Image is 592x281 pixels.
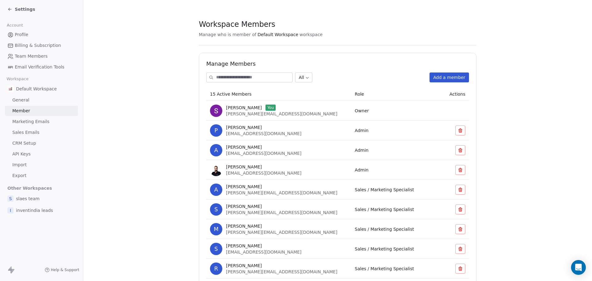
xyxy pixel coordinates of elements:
span: s [7,196,14,202]
span: Sales / Marketing Specialist [355,266,414,271]
span: A [210,184,222,196]
span: Help & Support [51,267,79,272]
span: [EMAIL_ADDRESS][DOMAIN_NAME] [226,171,302,176]
span: Billing & Subscription [15,42,61,49]
span: Team Members [15,53,47,60]
span: [EMAIL_ADDRESS][DOMAIN_NAME] [226,131,302,136]
a: Email Verification Tools [5,62,78,72]
span: [PERSON_NAME] [226,262,262,269]
span: Import [12,162,27,168]
span: Workspace Members [199,20,275,29]
span: CRM Setup [12,140,36,147]
span: Owner [355,108,369,113]
span: [PERSON_NAME] [226,105,262,111]
span: S [210,243,222,255]
span: Sales / Marketing Specialist [355,227,414,232]
a: Settings [7,6,35,12]
span: [PERSON_NAME] [226,164,262,170]
span: API Keys [12,151,31,157]
a: Member [5,106,78,116]
div: Open Intercom Messenger [571,260,586,275]
span: [EMAIL_ADDRESS][DOMAIN_NAME] [226,250,302,254]
a: General [5,95,78,105]
span: i [7,207,14,213]
span: [PERSON_NAME][EMAIL_ADDRESS][DOMAIN_NAME] [226,190,337,195]
img: on2cook%20logo-04%20copy.jpg [7,86,14,92]
span: [PERSON_NAME][EMAIL_ADDRESS][DOMAIN_NAME] [226,111,337,116]
span: [PERSON_NAME] [226,184,262,190]
span: [EMAIL_ADDRESS][DOMAIN_NAME] [226,151,302,156]
span: Admin [355,167,369,172]
span: Sales / Marketing Specialist [355,207,414,212]
h1: Manage Members [206,60,469,68]
span: slaes team [16,196,39,202]
span: M [210,223,222,235]
a: Team Members [5,51,78,61]
span: Default Workspace [16,86,57,92]
a: Sales Emails [5,127,78,138]
a: Help & Support [45,267,79,272]
span: workspace [299,31,323,38]
span: Other Workspaces [5,183,55,193]
span: Sales Emails [12,129,39,136]
span: [PERSON_NAME] [226,203,262,209]
a: Billing & Subscription [5,40,78,51]
a: Import [5,160,78,170]
a: Export [5,171,78,181]
span: Default Workspace [257,31,298,38]
span: Role [355,92,364,97]
span: Workspace [4,74,31,84]
span: Profile [15,31,28,38]
span: R [210,262,222,275]
span: 15 Active Members [210,92,252,97]
img: kRIQ9gOQHcDie3rR_rtjW3JpV223tEqfrfqtgl4jBbI [210,105,222,117]
span: [PERSON_NAME] [226,144,262,150]
span: Account [4,21,26,30]
span: Admin [355,148,369,153]
span: Admin [355,128,369,133]
span: Actions [450,92,465,97]
span: [PERSON_NAME][EMAIL_ADDRESS][DOMAIN_NAME] [226,230,337,235]
span: A [210,144,222,156]
span: You [265,105,276,111]
span: Manage who is member of [199,31,256,38]
span: General [12,97,29,103]
button: Add a member [430,72,469,82]
span: Settings [15,6,35,12]
span: S [210,203,222,216]
span: [PERSON_NAME] [226,124,262,130]
span: [PERSON_NAME] [226,243,262,249]
span: [PERSON_NAME][EMAIL_ADDRESS][DOMAIN_NAME] [226,269,337,274]
span: Marketing Emails [12,118,49,125]
img: Saurabh%20Photo.png [210,164,222,176]
a: CRM Setup [5,138,78,148]
span: P [210,124,222,137]
a: Profile [5,30,78,40]
span: [PERSON_NAME] [226,223,262,229]
span: Export [12,172,27,179]
span: Sales / Marketing Specialist [355,246,414,251]
a: API Keys [5,149,78,159]
span: Email Verification Tools [15,64,64,70]
span: Sales / Marketing Specialist [355,187,414,192]
span: [PERSON_NAME][EMAIL_ADDRESS][DOMAIN_NAME] [226,210,337,215]
a: Marketing Emails [5,117,78,127]
span: Member [12,108,30,114]
span: inventindia leads [16,207,53,213]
